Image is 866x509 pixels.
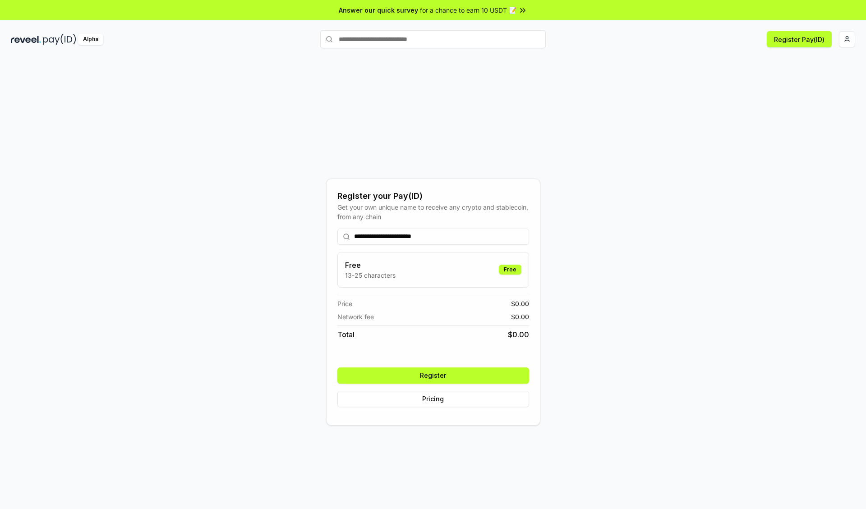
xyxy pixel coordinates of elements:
[337,329,355,340] span: Total
[43,34,76,45] img: pay_id
[337,391,529,407] button: Pricing
[337,299,352,308] span: Price
[337,312,374,321] span: Network fee
[337,367,529,384] button: Register
[511,299,529,308] span: $ 0.00
[499,265,521,275] div: Free
[767,31,832,47] button: Register Pay(ID)
[78,34,103,45] div: Alpha
[337,202,529,221] div: Get your own unique name to receive any crypto and stablecoin, from any chain
[508,329,529,340] span: $ 0.00
[420,5,516,15] span: for a chance to earn 10 USDT 📝
[345,260,396,271] h3: Free
[511,312,529,321] span: $ 0.00
[339,5,418,15] span: Answer our quick survey
[11,34,41,45] img: reveel_dark
[337,190,529,202] div: Register your Pay(ID)
[345,271,396,280] p: 13-25 characters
